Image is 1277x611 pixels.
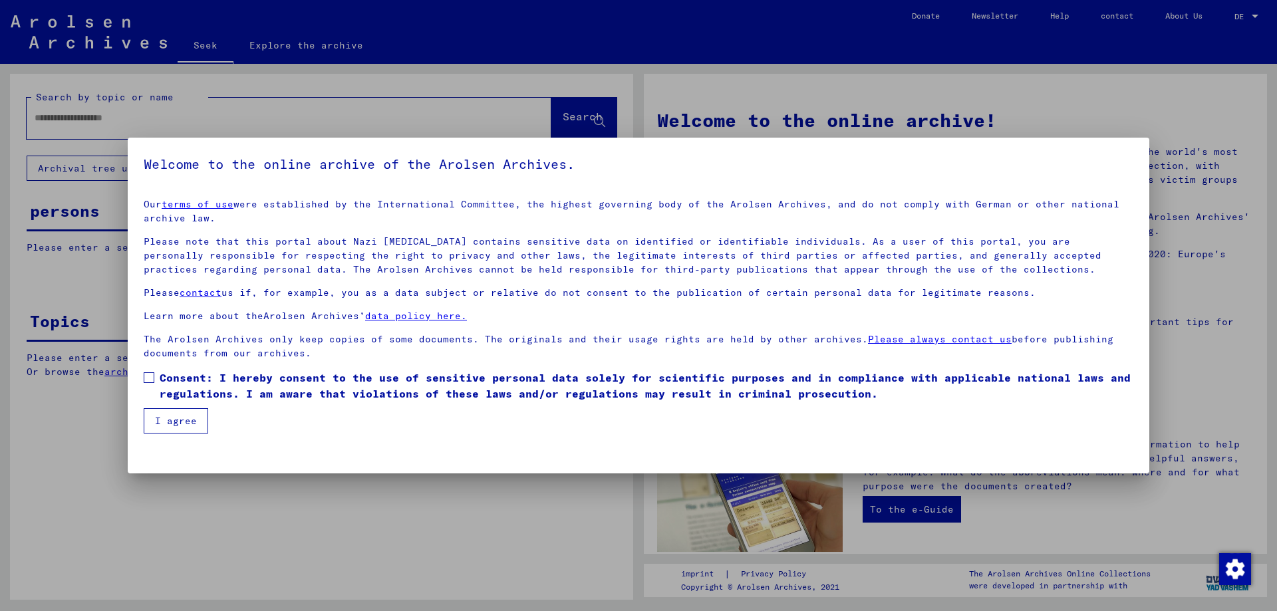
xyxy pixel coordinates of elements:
[160,371,1131,400] font: Consent: I hereby consent to the use of sensitive personal data solely for scientific purposes an...
[155,415,197,427] font: I agree
[221,287,1036,299] font: us if, for example, you as a data subject or relative do not consent to the publication of certai...
[263,310,365,322] font: Arolsen Archives’
[144,156,575,172] font: Welcome to the online archive of the Arolsen Archives.
[868,333,1012,345] a: Please always contact us
[365,310,467,322] a: data policy here.
[144,333,1113,359] font: before publishing documents from our archives.
[162,198,233,210] a: terms of use
[1219,553,1251,585] img: Zustimmung ändern
[144,235,1101,275] font: Please note that this portal about Nazi [MEDICAL_DATA] contains sensitive data on identified or i...
[180,287,221,299] a: contact
[144,310,263,322] font: Learn more about the
[144,198,1119,224] font: were established by the International Committee, the highest governing body of the Arolsen Archiv...
[144,333,868,345] font: The Arolsen Archives only keep copies of some documents. The originals and their usage rights are...
[144,198,162,210] font: Our
[144,408,208,433] button: I agree
[144,287,180,299] font: Please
